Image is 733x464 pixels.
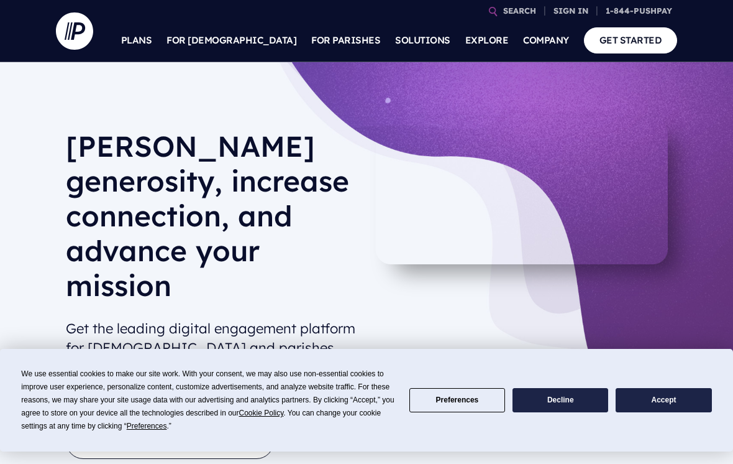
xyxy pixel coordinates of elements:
span: Cookie Policy [239,409,284,417]
a: FOR [DEMOGRAPHIC_DATA] [166,19,296,62]
div: We use essential cookies to make our site work. With your consent, we may also use non-essential ... [21,368,394,433]
a: FOR PARISHES [311,19,380,62]
a: COMPANY [523,19,569,62]
a: GET STARTED [584,27,678,53]
button: Decline [512,388,608,412]
a: SOLUTIONS [395,19,450,62]
h2: Get the leading digital engagement platform for [DEMOGRAPHIC_DATA] and parishes. [66,314,357,363]
a: PLANS [121,19,152,62]
button: Accept [616,388,711,412]
a: EXPLORE [465,19,509,62]
h1: [PERSON_NAME] generosity, increase connection, and advance your mission [66,129,357,313]
span: Preferences [127,422,167,430]
button: Preferences [409,388,505,412]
